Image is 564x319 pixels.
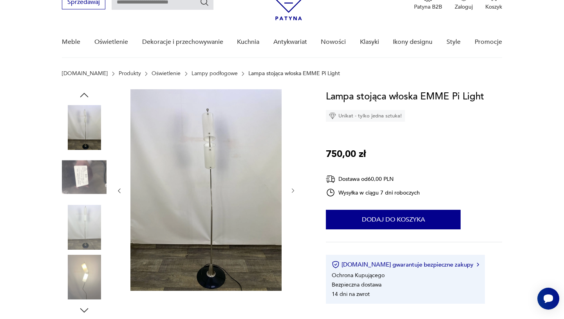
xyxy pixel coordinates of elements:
[326,174,420,184] div: Dostawa od 60,00 PLN
[192,70,238,77] a: Lampy podłogowe
[62,255,107,299] img: Zdjęcie produktu Lampa stojąca włoska EMME Pi Light
[414,3,442,11] p: Patyna B2B
[329,112,336,119] img: Ikona diamentu
[393,27,432,57] a: Ikony designu
[62,27,80,57] a: Meble
[326,110,405,122] div: Unikat - tylko jedna sztuka!
[446,27,461,57] a: Style
[248,70,340,77] p: Lampa stojąca włoska EMME Pi Light
[485,3,502,11] p: Koszyk
[62,105,107,150] img: Zdjęcie produktu Lampa stojąca włoska EMME Pi Light
[62,70,108,77] a: [DOMAIN_NAME]
[62,205,107,249] img: Zdjęcie produktu Lampa stojąca włoska EMME Pi Light
[326,174,335,184] img: Ikona dostawy
[326,188,420,197] div: Wysyłka w ciągu 7 dni roboczych
[326,89,484,104] h1: Lampa stojąca włoska EMME Pi Light
[130,89,282,291] img: Zdjęcie produktu Lampa stojąca włoska EMME Pi Light
[273,27,307,57] a: Antykwariat
[475,27,502,57] a: Promocje
[332,261,340,269] img: Ikona certyfikatu
[237,27,259,57] a: Kuchnia
[152,70,181,77] a: Oświetlenie
[332,281,381,288] li: Bezpieczna dostawa
[321,27,346,57] a: Nowości
[332,290,370,298] li: 14 dni na zwrot
[326,147,366,162] p: 750,00 zł
[142,27,223,57] a: Dekoracje i przechowywanie
[62,155,107,200] img: Zdjęcie produktu Lampa stojąca włoska EMME Pi Light
[119,70,141,77] a: Produkty
[326,210,461,229] button: Dodaj do koszyka
[360,27,379,57] a: Klasyki
[332,261,479,269] button: [DOMAIN_NAME] gwarantuje bezpieczne zakupy
[332,272,385,279] li: Ochrona Kupującego
[455,3,473,11] p: Zaloguj
[537,288,559,310] iframe: Smartsupp widget button
[94,27,128,57] a: Oświetlenie
[477,263,479,267] img: Ikona strzałki w prawo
